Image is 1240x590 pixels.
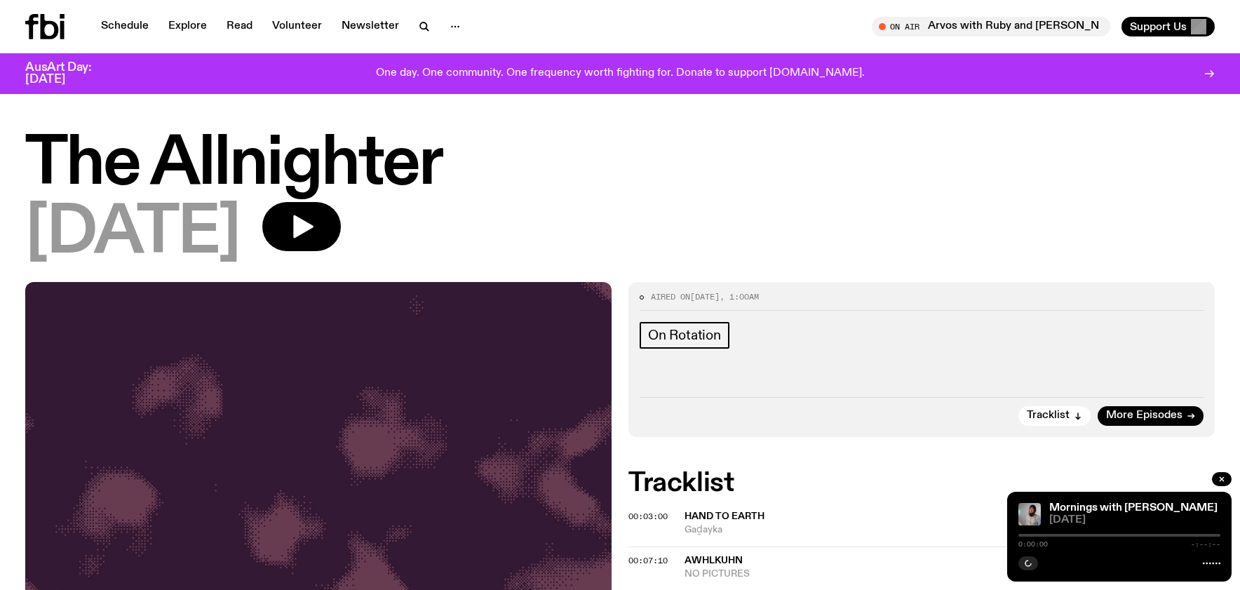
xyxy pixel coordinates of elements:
span: NO PICTURES [685,568,1215,581]
h2: Tracklist [628,471,1215,496]
a: Newsletter [333,17,407,36]
a: Explore [160,17,215,36]
a: Volunteer [264,17,330,36]
button: 00:03:00 [628,513,668,521]
button: On AirArvos with Ruby and [PERSON_NAME] [872,17,1110,36]
span: On Rotation [648,328,721,343]
span: , 1:00am [720,291,759,302]
span: [DATE] [25,202,240,265]
span: [DATE] [1049,515,1220,525]
img: Kana Frazer is smiling at the camera with her head tilted slightly to her left. She wears big bla... [1018,503,1041,525]
span: 00:03:00 [628,511,668,522]
h1: The Allnighter [25,133,1215,196]
a: Schedule [93,17,157,36]
button: Support Us [1121,17,1215,36]
button: 00:07:10 [628,557,668,565]
span: Aired on [651,291,690,302]
span: More Episodes [1106,410,1182,421]
button: Tracklist [1018,406,1091,426]
p: One day. One community. One frequency worth fighting for. Donate to support [DOMAIN_NAME]. [376,67,865,80]
h3: AusArt Day: [DATE] [25,62,115,86]
span: Gaḏayka [685,523,1092,537]
a: Mornings with [PERSON_NAME] [1049,502,1218,514]
a: On Rotation [640,322,729,349]
a: More Episodes [1098,406,1204,426]
span: -:--:-- [1191,541,1220,548]
span: 00:07:10 [628,555,668,566]
span: awhlkuhn [685,556,743,565]
span: 0:00:00 [1018,541,1048,548]
span: Hand To Earth [685,511,764,521]
span: Tracklist [1027,410,1070,421]
span: [DATE] [690,291,720,302]
a: Read [218,17,261,36]
span: Support Us [1130,20,1187,33]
